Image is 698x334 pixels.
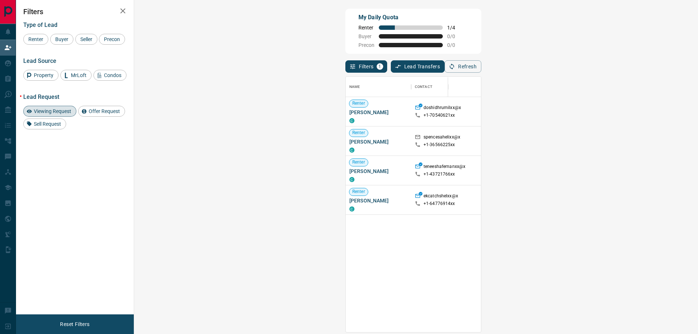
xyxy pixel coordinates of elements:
button: Lead Transfers [391,60,445,73]
span: 1 / 4 [447,25,463,31]
span: Buyer [53,36,71,42]
span: 0 / 0 [447,33,463,39]
p: My Daily Quota [358,13,463,22]
div: Renter [23,34,48,45]
span: Seller [78,36,95,42]
div: Name [349,77,360,97]
button: Refresh [445,60,481,73]
span: Type of Lead [23,21,57,28]
p: spencesahelixx@x [424,134,460,142]
span: [PERSON_NAME] [349,197,408,204]
span: Precon [358,42,374,48]
p: teneeshafernanxx@x [424,164,465,171]
span: Precon [101,36,123,42]
h2: Filters [23,7,127,16]
span: 0 / 0 [447,42,463,48]
span: Renter [358,25,374,31]
button: Reset Filters [55,318,94,330]
span: 1 [377,64,382,69]
span: Renter [349,100,368,106]
span: Sell Request [31,121,64,127]
div: Sell Request [23,118,66,129]
span: Offer Request [86,108,123,114]
p: +1- 43721766xx [424,171,455,177]
span: Renter [26,36,46,42]
span: Renter [349,130,368,136]
p: doshidhrumilxx@x [424,105,461,112]
div: Viewing Request [23,106,76,117]
span: MrLoft [68,72,89,78]
div: condos.ca [349,118,354,123]
span: Viewing Request [31,108,74,114]
span: [PERSON_NAME] [349,138,408,145]
div: Condos [93,70,127,81]
p: ekcatchshelxx@x [424,193,458,201]
span: Property [31,72,56,78]
span: Lead Request [23,93,59,100]
div: Precon [99,34,125,45]
span: [PERSON_NAME] [349,109,408,116]
div: condos.ca [349,206,354,212]
div: Contact [411,77,469,97]
div: condos.ca [349,177,354,182]
div: MrLoft [60,70,92,81]
span: Renter [349,159,368,165]
span: Buyer [358,33,374,39]
span: [PERSON_NAME] [349,168,408,175]
div: Contact [415,77,432,97]
p: +1- 64776914xx [424,201,455,207]
span: Lead Source [23,57,56,64]
div: Buyer [50,34,73,45]
div: Offer Request [78,106,125,117]
button: Filters1 [345,60,387,73]
div: Property [23,70,59,81]
div: Name [346,77,411,97]
span: Renter [349,189,368,195]
p: +1- 36566225xx [424,142,455,148]
div: Seller [75,34,97,45]
span: Condos [101,72,124,78]
p: +1- 70540621xx [424,112,455,118]
div: condos.ca [349,148,354,153]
